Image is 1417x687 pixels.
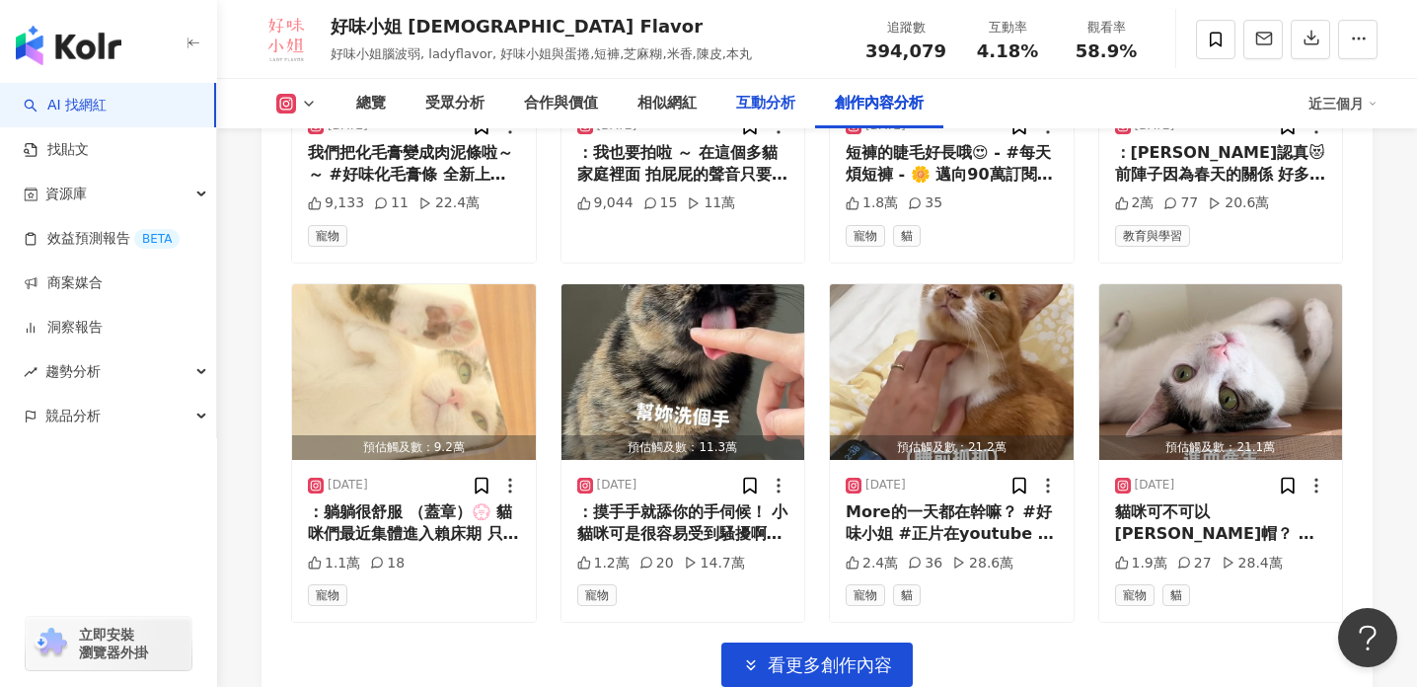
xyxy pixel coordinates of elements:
[1115,584,1155,606] span: 寵物
[577,142,789,187] div: ：我也要拍啦 ～ 在這個多貓家庭裡面 拍屁屁的聲音只要一出現 全部的貓咪都會蜂擁上來！！ 一下那隻要拍 一下另一隻要先 這就是幸福的煩惱嗎～ 好了都不要吵架 我拍！我最多也只有兩隻手呀😭 #短褲...
[24,140,89,160] a: 找貼文
[257,10,316,69] img: KOL Avatar
[1177,554,1212,573] div: 27
[425,92,485,115] div: 受眾分析
[26,617,191,670] a: chrome extension立即安裝 瀏覽器外掛
[908,193,942,213] div: 35
[639,554,674,573] div: 20
[846,225,885,247] span: 寵物
[331,14,752,38] div: 好味小姐 [DEMOGRAPHIC_DATA] Flavor
[830,284,1074,460] img: post-image
[1099,284,1343,460] img: post-image
[637,92,697,115] div: 相似網紅
[24,318,103,338] a: 洞察報告
[687,193,735,213] div: 11萬
[32,628,70,659] img: chrome extension
[45,349,101,394] span: 趨勢分析
[846,142,1058,187] div: 短褲的睫毛好長哦😍 - #每天煩短褲 - 🌼 邁向90萬訂閱！🌼 記得訂閱我們的Youtube頻道呦！ 每週三、四、五、六不定期發佈影片～ - #貓 #貓咪 #貓鮮食 #貓咪日常 #貓咪知識 #...
[79,626,148,661] span: 立即安裝 瀏覽器外掛
[721,643,913,687] button: 看更多創作內容
[1115,142,1327,187] div: ：[PERSON_NAME]認真😻 前陣子因為春天的關係 好多小鳥在外面築巢啊！！ 我們最認真的幼幼班學生more 觀察外面小鳥生態報告是滿分 綠繡眼已經換了好幾批鳥巢🪺 More都可以一眼抓到...
[561,284,805,460] img: post-image
[308,225,347,247] span: 寵物
[292,435,536,460] div: 預估觸及數：9.2萬
[597,477,637,494] div: [DATE]
[331,46,752,61] span: 好味小姐腦波弱, ladyflavor, 好味小姐與蛋捲,短褲,芝麻糊,米香,陳皮,本丸
[1115,554,1167,573] div: 1.9萬
[45,172,87,216] span: 資源庫
[865,40,946,61] span: 394,079
[1115,193,1155,213] div: 2萬
[292,284,536,460] button: 預估觸及數：9.2萬
[684,554,745,573] div: 14.7萬
[1163,193,1198,213] div: 77
[577,193,634,213] div: 9,044
[768,654,892,676] span: 看更多創作內容
[292,284,536,460] img: post-image
[1076,41,1137,61] span: 58.9%
[24,273,103,293] a: 商案媒合
[561,284,805,460] button: 預估觸及數：11.3萬
[45,394,101,438] span: 競品分析
[1069,18,1144,38] div: 觀看率
[977,41,1038,61] span: 4.18%
[643,193,678,213] div: 15
[1135,477,1175,494] div: [DATE]
[846,554,898,573] div: 2.4萬
[24,96,107,115] a: searchAI 找網紅
[308,584,347,606] span: 寵物
[418,193,480,213] div: 22.4萬
[893,225,921,247] span: 貓
[908,554,942,573] div: 36
[1099,284,1343,460] button: 預估觸及數：21.1萬
[374,193,409,213] div: 11
[1208,193,1269,213] div: 20.6萬
[970,18,1045,38] div: 互動率
[952,554,1013,573] div: 28.6萬
[1099,435,1343,460] div: 預估觸及數：21.1萬
[308,501,520,546] div: ：躺躺很舒服 （蓋章）💮 貓咪們最近集體進入賴床期 只要不是躺著 就是在走去要躺著的路上 而且不是在睡覺哦～ 就是躺著咪咪眼 不然就睜開眼睛發呆 本丸就是我們家最佳示範！ 看來是漸漸入秋了 人類...
[865,477,906,494] div: [DATE]
[835,92,924,115] div: 創作內容分析
[308,554,360,573] div: 1.1萬
[524,92,598,115] div: 合作與價值
[577,584,617,606] span: 寵物
[846,501,1058,546] div: More的一天都在幹嘛？ #好味小姐 #正片在youtube #貓咪 #cat #貓咪日常
[846,193,898,213] div: 1.8萬
[1338,608,1397,667] iframe: Help Scout Beacon - Open
[1115,225,1190,247] span: 教育與學習
[370,554,405,573] div: 18
[561,435,805,460] div: 預估觸及數：11.3萬
[846,584,885,606] span: 寵物
[1162,584,1190,606] span: 貓
[1222,554,1283,573] div: 28.4萬
[356,92,386,115] div: 總覽
[577,501,789,546] div: ：摸手手就舔你的手伺候！ 小貓咪可是很容易受到騷擾啊～ 尤其是我們最可愛的糊糊❤️ 先打招呼再來摸一摸頭 然後偷偷摸手手 你就會得到糊糊的洗手伺候 這在我們業界是福利啊 只好再多摸糊糊幾下了！ ...
[308,193,364,213] div: 9,133
[577,554,630,573] div: 1.2萬
[16,26,121,65] img: logo
[1115,501,1327,546] div: 貓咪可不可以[PERSON_NAME]帽？ 這些成分的商品都會傷害貓咪！ #好味小姐 #養貓要知道 #cat #貓咪
[830,435,1074,460] div: 預估觸及數：21.2萬
[830,284,1074,460] button: 預估觸及數：21.2萬
[24,229,180,249] a: 效益預測報告BETA
[736,92,795,115] div: 互動分析
[865,18,946,38] div: 追蹤數
[893,584,921,606] span: 貓
[24,365,37,379] span: rise
[328,477,368,494] div: [DATE]
[308,142,520,187] div: 我們把化毛膏變成肉泥條啦～～ #好味化毛膏條 全新上架中💪 限動就有連結大家記得看 好味商店裡面的明星商品『鮮食化毛膏』 一直都大受好評❤️ 用全天然的食材製作，不含礦物油跟防腐劑 利用膳食纖維...
[1308,88,1378,119] div: 近三個月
